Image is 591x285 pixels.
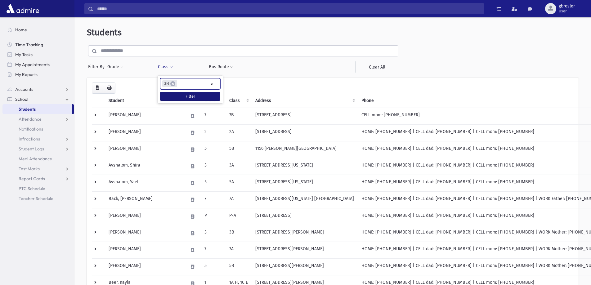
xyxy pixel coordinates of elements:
[160,92,220,101] button: Filter
[226,208,252,225] td: P-A
[107,61,124,73] button: Grade
[2,194,74,203] a: Teacher Schedule
[252,258,358,275] td: [STREET_ADDRESS][PERSON_NAME]
[19,146,44,152] span: Student Logs
[2,25,74,35] a: Home
[201,141,226,158] td: 5
[5,2,41,15] img: AdmirePro
[105,258,184,275] td: [PERSON_NAME]
[252,108,358,124] td: [STREET_ADDRESS]
[2,124,74,134] a: Notifications
[88,64,107,70] span: Filter By
[105,108,184,124] td: [PERSON_NAME]
[2,164,74,174] a: Test Marks
[201,242,226,258] td: 7
[252,191,358,208] td: [STREET_ADDRESS][US_STATE] [GEOGRAPHIC_DATA]
[19,186,45,191] span: PTC Schedule
[19,166,40,171] span: Test Marks
[201,108,226,124] td: 7
[252,158,358,175] td: [STREET_ADDRESS][US_STATE]
[226,225,252,242] td: 3B
[93,3,484,14] input: Search
[226,108,252,124] td: 7B
[201,208,226,225] td: P
[226,258,252,275] td: 5B
[87,27,122,38] span: Students
[208,61,234,73] button: Bus Route
[201,191,226,208] td: 7
[2,94,74,104] a: School
[2,184,74,194] a: PTC Schedule
[19,156,52,162] span: Meal Attendance
[105,175,184,191] td: Avshalom, Yael
[19,126,43,132] span: Notifications
[2,40,74,50] a: Time Tracking
[105,208,184,225] td: [PERSON_NAME]
[19,136,40,142] span: Infractions
[158,61,173,73] button: Class
[105,158,184,175] td: Avshalom, Shira
[162,80,177,87] li: 3B
[559,4,575,9] span: gbresler
[252,124,358,141] td: [STREET_ADDRESS]
[2,144,74,154] a: Student Logs
[92,82,103,94] button: CSV
[2,69,74,79] a: My Reports
[2,50,74,60] a: My Tasks
[201,225,226,242] td: 3
[252,175,358,191] td: [STREET_ADDRESS][US_STATE]
[15,42,43,47] span: Time Tracking
[226,175,252,191] td: 5A
[103,82,115,94] button: Print
[105,94,184,108] th: Student: activate to sort column descending
[15,87,33,92] span: Accounts
[2,104,72,114] a: Students
[2,84,74,94] a: Accounts
[201,175,226,191] td: 5
[252,94,358,108] th: Address: activate to sort column ascending
[2,114,74,124] a: Attendance
[201,124,226,141] td: 2
[2,60,74,69] a: My Appointments
[19,176,45,181] span: Report Cards
[19,116,42,122] span: Attendance
[105,191,184,208] td: Back, [PERSON_NAME]
[559,9,575,14] span: User
[105,225,184,242] td: [PERSON_NAME]
[252,208,358,225] td: [STREET_ADDRESS]
[19,106,36,112] span: Students
[170,81,175,86] span: ×
[226,242,252,258] td: 7A
[226,124,252,141] td: 2A
[2,174,74,184] a: Report Cards
[2,154,74,164] a: Meal Attendance
[226,158,252,175] td: 3A
[15,27,27,33] span: Home
[19,196,53,201] span: Teacher Schedule
[226,141,252,158] td: 5B
[252,225,358,242] td: [STREET_ADDRESS][PERSON_NAME]
[355,61,398,73] a: Clear All
[15,72,38,77] span: My Reports
[201,258,226,275] td: 5
[2,134,74,144] a: Infractions
[105,242,184,258] td: [PERSON_NAME]
[252,242,358,258] td: [STREET_ADDRESS][PERSON_NAME]
[226,94,252,108] th: Class: activate to sort column ascending
[105,141,184,158] td: [PERSON_NAME]
[15,52,33,57] span: My Tasks
[15,96,28,102] span: School
[105,124,184,141] td: [PERSON_NAME]
[210,81,213,88] span: Remove all items
[226,191,252,208] td: 7A
[252,141,358,158] td: 1156 [PERSON_NAME][GEOGRAPHIC_DATA]
[201,158,226,175] td: 3
[15,62,50,67] span: My Appointments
